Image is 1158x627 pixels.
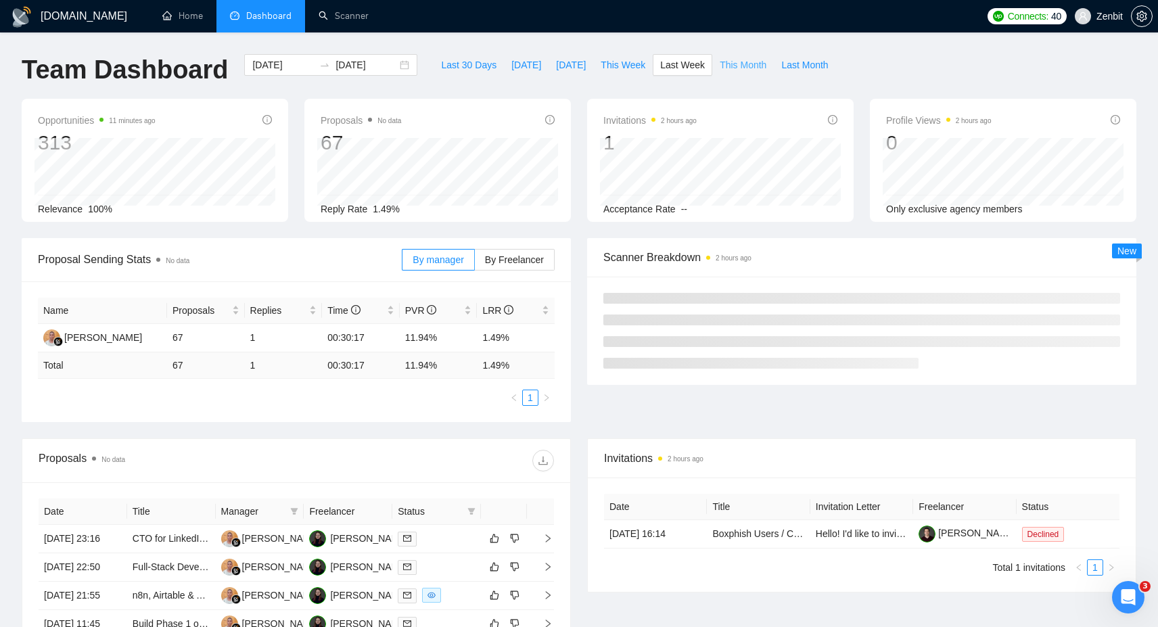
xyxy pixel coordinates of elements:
li: Previous Page [506,390,522,406]
img: c1B5PF6Wz1h8PSbVGY7eAuvjHPm5oY2QUiT4jNNEPwSGk4VqUPvW9j-5Fz5nvyPv_o [919,526,935,542]
td: 1.49 % [477,352,555,379]
span: No data [101,456,125,463]
input: Start date [252,57,314,72]
span: like [490,590,499,601]
th: Replies [245,298,323,324]
th: Proposals [167,298,245,324]
td: 11.94 % [400,352,478,379]
span: info-circle [828,115,837,124]
span: Scanner Breakdown [603,249,1120,266]
button: [DATE] [549,54,593,76]
button: dislike [507,530,523,547]
button: like [486,530,503,547]
span: 1.49% [373,204,400,214]
span: info-circle [504,305,513,315]
span: filter [287,501,301,521]
td: Full-Stack Developer Needed to Build a Booking Marketplace MVP [127,553,216,582]
span: Replies [250,303,307,318]
span: Opportunities [38,112,156,129]
span: 100% [88,204,112,214]
button: download [532,450,554,471]
span: Invitations [604,450,1119,467]
td: Total [38,352,167,379]
span: right [1107,563,1115,572]
time: 2 hours ago [716,254,751,262]
a: setting [1131,11,1153,22]
img: MU [221,587,238,604]
button: dislike [507,559,523,575]
img: LD [309,559,326,576]
img: MU [43,329,60,346]
button: Last Month [774,54,835,76]
span: filter [290,507,298,515]
button: Last Week [653,54,712,76]
td: 67 [167,352,245,379]
span: like [490,533,499,544]
div: 0 [886,130,992,156]
div: [PERSON_NAME] [330,588,408,603]
div: 313 [38,130,156,156]
img: MU [221,559,238,576]
a: LD[PERSON_NAME] [309,532,408,543]
span: No data [166,257,189,264]
img: LD [309,587,326,604]
img: upwork-logo.png [993,11,1004,22]
td: 11.94% [400,324,478,352]
span: LRR [482,305,513,316]
li: Previous Page [1071,559,1087,576]
td: 1 [245,352,323,379]
div: [PERSON_NAME] [242,531,320,546]
img: logo [11,6,32,28]
span: Invitations [603,112,697,129]
time: 2 hours ago [668,455,703,463]
span: Last 30 Days [441,57,496,72]
span: info-circle [427,305,436,315]
img: LD [309,530,326,547]
a: LD[PERSON_NAME] [309,561,408,572]
td: [DATE] 22:50 [39,553,127,582]
span: Only exclusive agency members [886,204,1023,214]
th: Invitation Letter [810,494,913,520]
li: Next Page [538,390,555,406]
span: filter [465,501,478,521]
a: 1 [1088,560,1103,575]
button: dislike [507,587,523,603]
td: [DATE] 21:55 [39,582,127,610]
span: PVR [405,305,437,316]
span: right [532,534,553,543]
li: 1 [1087,559,1103,576]
span: Last Month [781,57,828,72]
th: Freelancer [304,498,392,525]
span: left [1075,563,1083,572]
span: info-circle [262,115,272,124]
span: dislike [510,533,519,544]
td: Boxphish Users / Cyber Awareness Leaders in UK – Paid Survey [707,520,810,549]
span: Proposals [321,112,401,129]
time: 2 hours ago [956,117,992,124]
td: [DATE] 23:16 [39,525,127,553]
td: 67 [167,324,245,352]
span: New [1117,246,1136,256]
a: CTO for LinkedIn Automation Project [133,533,287,544]
iframe: Intercom live chat [1112,581,1144,613]
time: 11 minutes ago [109,117,155,124]
span: Profile Views [886,112,992,129]
a: homeHome [162,10,203,22]
span: Status [398,504,462,519]
th: Manager [216,498,304,525]
span: info-circle [351,305,361,315]
span: filter [467,507,476,515]
th: Freelancer [913,494,1016,520]
span: right [542,394,551,402]
span: info-circle [545,115,555,124]
button: This Week [593,54,653,76]
td: n8n, Airtable & AI Automation Specialist for Real Estate Lead Workflows [127,582,216,610]
span: download [533,455,553,466]
span: right [532,590,553,600]
a: MU[PERSON_NAME] [221,532,320,543]
span: [DATE] [511,57,541,72]
td: 1 [245,324,323,352]
div: [PERSON_NAME] [330,559,408,574]
td: CTO for LinkedIn Automation Project [127,525,216,553]
th: Title [707,494,810,520]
